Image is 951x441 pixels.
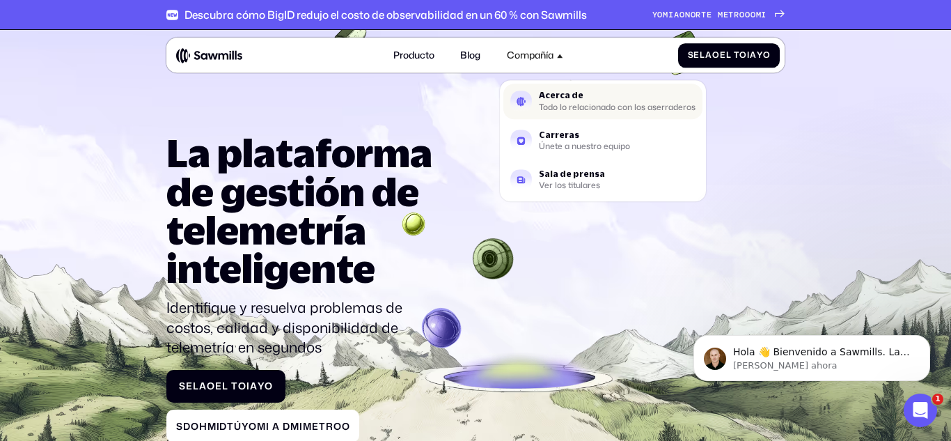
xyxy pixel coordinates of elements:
font: Únete a nuestro equipo [539,140,630,152]
font: Carreras [539,130,579,140]
font: a [750,49,757,61]
font: i [747,49,750,61]
font: La plataforma de gestión de telemetría inteligente [166,130,432,291]
font: norte [685,9,712,20]
font: o [342,419,350,433]
font: o [679,9,685,20]
a: Sala de prensaVer los titulares [503,162,702,198]
font: Todo lo relacionado con los aserraderos [539,101,695,113]
font: o [238,379,246,392]
a: Blog [453,42,487,68]
font: o [750,9,756,20]
font: o [712,59,720,71]
font: T [734,59,739,71]
font: Blog [460,48,480,61]
font: D [283,419,290,433]
font: metro [303,419,342,433]
font: o [745,9,750,20]
font: Ver los titulares [539,180,600,192]
font: Descubra cómo BigID redujo el costo de observabilidad en un 60 % con Sawmills [184,7,587,22]
font: a [674,19,679,30]
font: Compañía [507,48,553,61]
font: o [238,391,246,404]
font: S [176,419,183,433]
font: el [693,49,705,61]
font: T [231,379,238,392]
font: o [739,59,747,71]
font: el [720,59,732,71]
font: a [705,59,712,71]
iframe: Mensaje de notificaciones del intercomunicador [673,306,951,403]
font: h [199,419,207,433]
font: a [705,49,712,61]
font: o [207,379,215,392]
iframe: Chat en vivo de Intercom [904,394,937,427]
font: a [199,379,207,392]
font: o [207,391,215,404]
font: yo [757,49,771,61]
font: tú [227,419,242,433]
a: Yomiaonortemetrooomi [652,10,785,20]
font: o [679,19,685,30]
font: a [272,419,280,433]
font: o [750,19,756,30]
font: el [186,379,199,392]
font: i [246,379,250,392]
a: SelaoelToiayo [166,370,285,403]
font: yo [258,391,273,404]
font: S [688,59,694,71]
a: Acerca deTodo lo relacionado con los aserraderos [503,84,702,119]
font: a [750,59,757,71]
font: Sala de prensa [539,169,605,179]
p: Mensaje de Winston, enviado hace un momento [61,54,240,66]
font: mi [257,419,269,433]
font: a [199,391,207,404]
font: mi [290,419,303,433]
font: d [219,419,227,433]
font: S [179,391,186,404]
font: el [215,391,228,404]
a: CarrerasÚnete a nuestro equipo [503,123,702,158]
font: yo [242,419,257,433]
font: [PERSON_NAME] ahora [61,54,165,65]
font: el [186,391,199,404]
font: Acerca de [539,91,583,101]
font: el [215,379,228,392]
font: metro [718,19,745,30]
font: o [712,49,720,61]
font: mi [756,19,767,30]
font: Yo [652,19,663,30]
font: norte [685,19,712,30]
font: 1 [935,394,941,403]
font: T [231,391,238,404]
font: Hola 👋 Bienvenido a Sawmills. La plataforma inteligente de gestión telemétrica que soluciona prob... [61,40,237,134]
font: mi [756,9,767,20]
font: i [747,59,750,71]
a: Producto [386,42,441,68]
font: S [179,379,186,392]
font: metro [718,9,745,20]
font: i [246,391,250,404]
font: mi [207,419,220,433]
div: Compañía [500,42,570,68]
font: o [745,19,750,30]
font: S [688,49,694,61]
font: mi [663,19,674,30]
font: el [693,59,705,71]
a: SelaoelToiayo [678,43,780,68]
font: T [734,49,739,61]
font: el [720,49,732,61]
nav: Compañía [500,68,707,201]
font: yo [258,379,273,392]
font: a [250,379,258,392]
font: a [674,9,679,20]
font: yo [757,59,771,71]
font: do [183,419,199,433]
font: Producto [393,48,434,61]
font: o [739,49,747,61]
font: a [250,391,258,404]
font: mi [663,9,674,20]
font: Yo [652,9,663,20]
